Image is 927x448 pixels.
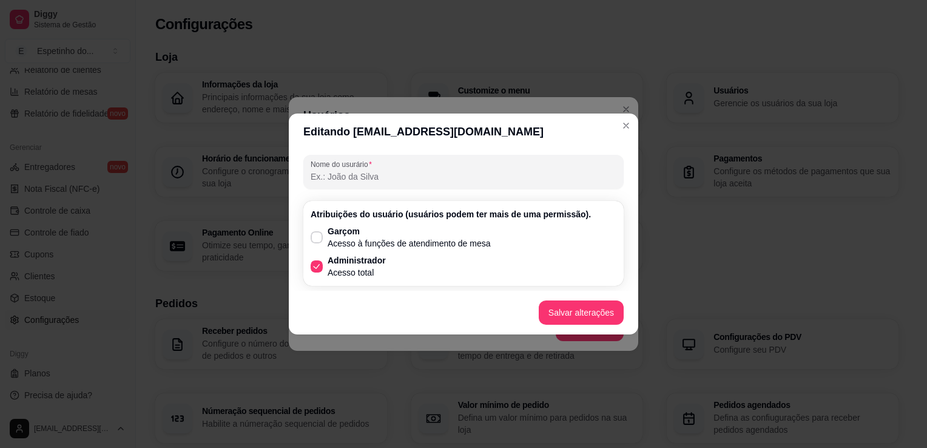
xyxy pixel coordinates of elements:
[328,225,491,237] p: Garçom
[289,114,638,150] header: Editando [EMAIL_ADDRESS][DOMAIN_NAME]
[311,171,616,183] input: Nome do usurário
[539,300,624,325] button: Salvar alterações
[311,208,616,220] p: Atribuições do usuário (usuários podem ter mais de uma permissão).
[328,237,491,249] p: Acesso à funções de atendimento de mesa
[311,159,376,169] label: Nome do usurário
[328,266,386,279] p: Acesso total
[328,254,386,266] p: Administrador
[616,116,636,135] button: Close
